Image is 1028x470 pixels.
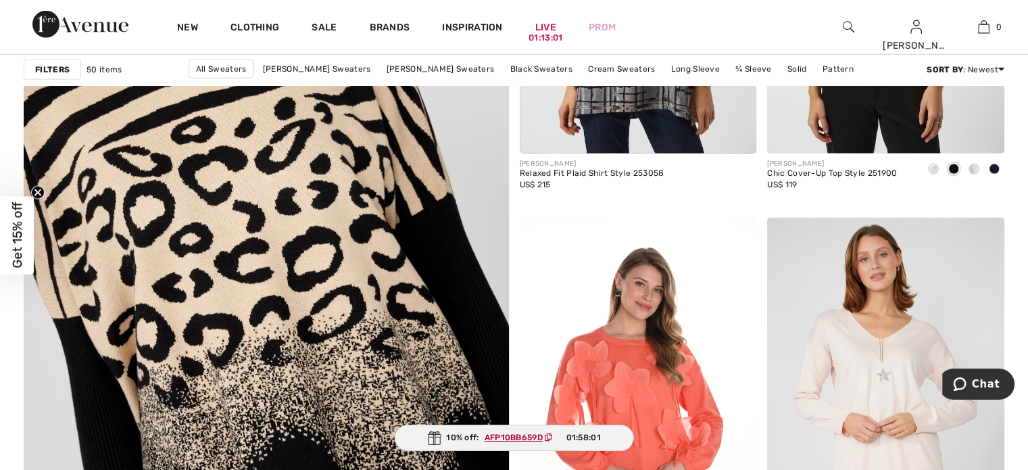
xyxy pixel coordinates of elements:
[950,19,1017,35] a: 0
[442,22,502,36] span: Inspiration
[177,22,198,36] a: New
[927,64,1004,76] div: : Newest
[581,60,662,78] a: Cream Sweaters
[566,431,600,444] span: 01:58:01
[87,64,122,76] span: 50 items
[923,159,944,181] div: Vanilla 30
[370,22,410,36] a: Brands
[944,159,964,181] div: Black
[910,19,922,35] img: My Info
[535,20,556,34] a: Live01:13:01
[394,425,634,451] div: 10% off:
[964,159,984,181] div: Moonstone
[520,159,664,169] div: [PERSON_NAME]
[427,431,441,445] img: Gift.svg
[767,180,797,189] span: US$ 119
[32,11,128,38] img: 1ère Avenue
[942,369,1014,402] iframe: Opens a widget where you can chat to one of our agents
[767,169,897,179] div: Chic Cover-Up Top Style 251900
[729,60,778,78] a: ¾ Sleeve
[9,202,25,268] span: Get 15% off
[189,60,254,78] a: All Sweaters
[589,20,616,34] a: Prom
[883,39,949,53] div: [PERSON_NAME]
[35,64,70,76] strong: Filters
[504,60,579,78] a: Black Sweaters
[520,169,664,179] div: Relaxed Fit Plaid Shirt Style 253058
[910,20,922,33] a: Sign In
[520,180,551,189] span: US$ 215
[996,21,1002,33] span: 0
[256,60,378,78] a: [PERSON_NAME] Sweaters
[529,32,562,45] div: 01:13:01
[485,433,543,442] ins: AFP10BB659D
[816,60,860,78] a: Pattern
[380,60,501,78] a: [PERSON_NAME] Sweaters
[978,19,989,35] img: My Bag
[312,22,337,36] a: Sale
[927,65,963,74] strong: Sort By
[984,159,1004,181] div: Midnight Blue
[230,22,279,36] a: Clothing
[767,159,897,169] div: [PERSON_NAME]
[664,60,727,78] a: Long Sleeve
[843,19,854,35] img: search the website
[781,60,814,78] a: Solid
[31,185,45,199] button: Close teaser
